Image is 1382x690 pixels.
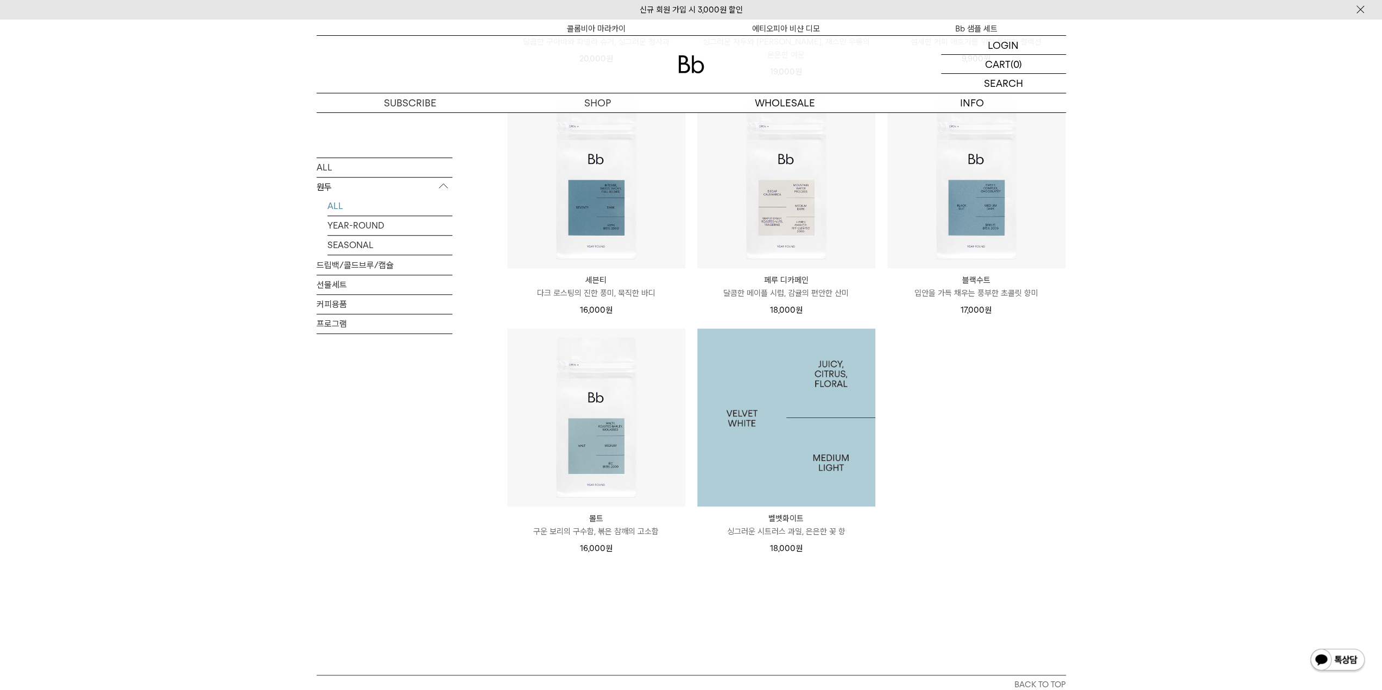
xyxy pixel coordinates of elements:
[691,93,879,112] p: WHOLESALE
[317,314,452,333] a: 프로그램
[941,36,1066,55] a: LOGIN
[985,55,1011,73] p: CART
[697,274,875,287] p: 페루 디카페인
[1011,55,1022,73] p: (0)
[796,305,803,315] span: 원
[317,178,452,197] p: 원두
[796,543,803,553] span: 원
[697,274,875,300] a: 페루 디카페인 달콤한 메이플 시럽, 감귤의 편안한 산미
[507,512,685,525] p: 몰트
[640,5,743,15] a: 신규 회원 가입 시 3,000원 할인
[507,287,685,300] p: 다크 로스팅의 진한 풍미, 묵직한 바디
[887,274,1065,300] a: 블랙수트 입안을 가득 채우는 풍부한 초콜릿 향미
[317,158,452,177] a: ALL
[697,328,875,507] img: 1000000025_add2_054.jpg
[887,287,1065,300] p: 입안을 가득 채우는 풍부한 초콜릿 향미
[879,93,1066,112] p: INFO
[985,305,992,315] span: 원
[327,236,452,255] a: SEASONAL
[988,36,1019,54] p: LOGIN
[327,216,452,235] a: YEAR-ROUND
[317,275,452,294] a: 선물세트
[697,512,875,538] a: 벨벳화이트 싱그러운 시트러스 과일, 은은한 꽃 향
[697,512,875,525] p: 벨벳화이트
[887,274,1065,287] p: 블랙수트
[984,74,1023,93] p: SEARCH
[507,512,685,538] a: 몰트 구운 보리의 구수함, 볶은 참깨의 고소함
[317,93,504,112] a: SUBSCRIBE
[507,274,685,300] a: 세븐티 다크 로스팅의 진한 풍미, 묵직한 바디
[697,90,875,268] img: 페루 디카페인
[697,328,875,507] a: 벨벳화이트
[507,90,685,268] img: 세븐티
[327,197,452,216] a: ALL
[507,525,685,538] p: 구운 보리의 구수함, 볶은 참깨의 고소함
[678,55,704,73] img: 로고
[887,90,1065,268] img: 블랙수트
[697,287,875,300] p: 달콤한 메이플 시럽, 감귤의 편안한 산미
[770,543,803,553] span: 18,000
[697,525,875,538] p: 싱그러운 시트러스 과일, 은은한 꽃 향
[504,93,691,112] a: SHOP
[770,305,803,315] span: 18,000
[317,295,452,314] a: 커피용품
[1309,648,1366,674] img: 카카오톡 채널 1:1 채팅 버튼
[580,543,613,553] span: 16,000
[507,328,685,507] img: 몰트
[961,305,992,315] span: 17,000
[605,543,613,553] span: 원
[507,274,685,287] p: 세븐티
[941,55,1066,74] a: CART (0)
[605,305,613,315] span: 원
[317,256,452,275] a: 드립백/콜드브루/캡슐
[580,305,613,315] span: 16,000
